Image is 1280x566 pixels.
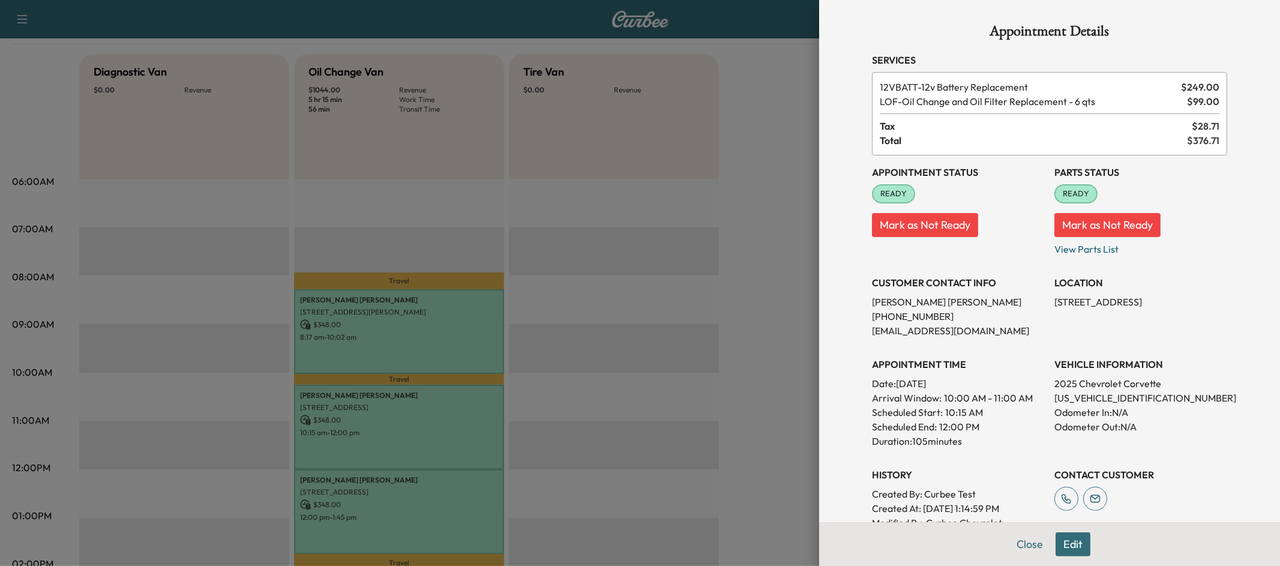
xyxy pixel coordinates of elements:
h1: Appointment Details [872,24,1227,43]
p: Duration: 105 minutes [872,434,1045,448]
p: Scheduled Start: [872,405,943,420]
p: [US_VEHICLE_IDENTIFICATION_NUMBER] [1054,391,1227,405]
span: $ 28.71 [1192,119,1219,133]
h3: LOCATION [1054,275,1227,290]
span: $ 99.00 [1187,94,1219,109]
button: Edit [1056,532,1090,556]
p: [EMAIL_ADDRESS][DOMAIN_NAME] [872,324,1045,338]
span: $ 249.00 [1181,80,1219,94]
p: Created At : [DATE] 1:14:59 PM [872,501,1045,516]
span: Total [880,133,1187,148]
p: [PHONE_NUMBER] [872,309,1045,324]
span: READY [873,188,914,200]
h3: Services [872,53,1227,67]
button: Mark as Not Ready [1054,213,1161,237]
span: Oil Change and Oil Filter Replacement - 6 qts [880,94,1182,109]
span: 10:00 AM - 11:00 AM [944,391,1033,405]
p: Odometer In: N/A [1054,405,1227,420]
p: Arrival Window: [872,391,1045,405]
h3: CONTACT CUSTOMER [1054,468,1227,482]
button: Mark as Not Ready [872,213,978,237]
h3: CUSTOMER CONTACT INFO [872,275,1045,290]
p: 12:00 PM [939,420,979,434]
p: Scheduled End: [872,420,937,434]
p: Created By : Curbee Test [872,487,1045,501]
span: 12v Battery Replacement [880,80,1176,94]
h3: History [872,468,1045,482]
p: Odometer Out: N/A [1054,420,1227,434]
p: 2025 Chevrolet Corvette [1054,376,1227,391]
p: [PERSON_NAME] [PERSON_NAME] [872,295,1045,309]
span: $ 376.71 [1187,133,1219,148]
h3: APPOINTMENT TIME [872,357,1045,372]
span: READY [1056,188,1096,200]
h3: Appointment Status [872,165,1045,179]
h3: VEHICLE INFORMATION [1054,357,1227,372]
button: Close [1009,532,1051,556]
p: Modified By : Curbee Chevrolet [872,516,1045,530]
p: View Parts List [1054,237,1227,256]
p: 10:15 AM [945,405,983,420]
span: Tax [880,119,1192,133]
h3: Parts Status [1054,165,1227,179]
p: [STREET_ADDRESS] [1054,295,1227,309]
p: Date: [DATE] [872,376,1045,391]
